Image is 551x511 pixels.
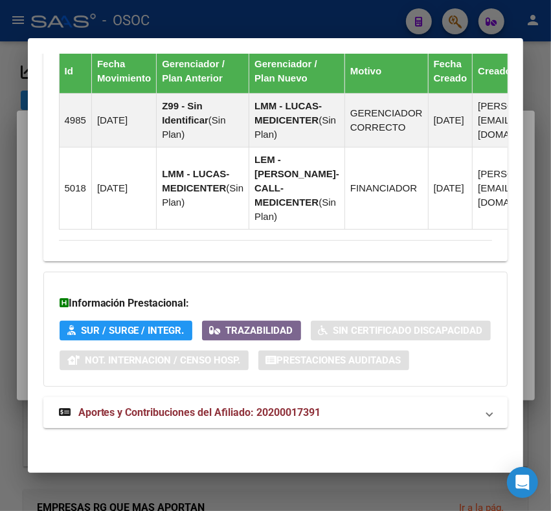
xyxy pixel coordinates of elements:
button: Sin Certificado Discapacidad [311,321,491,341]
th: Gerenciador / Plan Nuevo [249,49,345,93]
div: Open Intercom Messenger [507,467,538,498]
span: Prestaciones Auditadas [277,355,401,367]
td: 5018 [59,147,91,229]
strong: LEM - [PERSON_NAME]-CALL-MEDICENTER [254,154,339,208]
strong: Z99 - Sin Identificar [162,100,208,125]
span: Sin Plan [254,197,336,222]
th: Gerenciador / Plan Anterior [157,49,249,93]
td: [DATE] [428,147,473,229]
span: Aportes y Contribuciones del Afiliado: 20200017391 [78,406,321,419]
td: GERENCIADOR CORRECTO [344,93,428,147]
td: ( ) [157,93,249,147]
button: SUR / SURGE / INTEGR. [60,321,192,341]
td: ( ) [249,147,345,229]
td: ( ) [157,147,249,229]
span: Sin Plan [162,182,243,208]
span: Trazabilidad [226,325,293,337]
td: ( ) [249,93,345,147]
td: [DATE] [91,147,156,229]
td: [DATE] [428,93,473,147]
span: Sin Plan [162,114,225,140]
td: FINANCIADOR [344,147,428,229]
span: Sin Certificado Discapacidad [333,325,483,337]
th: Motivo [344,49,428,93]
span: Not. Internacion / Censo Hosp. [85,355,241,367]
span: Sin Plan [254,114,336,140]
td: [DATE] [91,93,156,147]
button: Prestaciones Auditadas [258,351,409,371]
strong: LMM - LUCAS-MEDICENTER [162,168,229,193]
button: Trazabilidad [202,321,301,341]
span: SUR / SURGE / INTEGR. [81,325,185,337]
th: Fecha Movimiento [91,49,156,93]
td: 4985 [59,93,91,147]
mat-expansion-panel-header: Aportes y Contribuciones del Afiliado: 20200017391 [43,397,508,428]
strong: LMM - LUCAS-MEDICENTER [254,100,322,125]
th: Id [59,49,91,93]
button: Not. Internacion / Censo Hosp. [60,351,249,371]
h3: Información Prestacional: [60,296,492,311]
th: Fecha Creado [428,49,473,93]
